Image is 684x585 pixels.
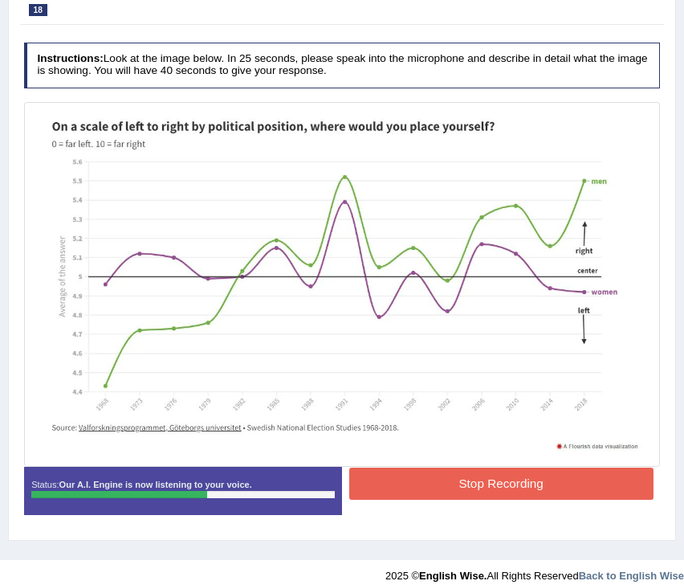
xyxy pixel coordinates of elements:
[24,43,661,88] h4: Look at the image below. In 25 seconds, please speak into the microphone and describe in detail w...
[24,467,342,515] div: Status:
[349,468,653,499] button: Stop Recording
[419,570,487,582] strong: English Wise.
[29,4,47,16] span: 18
[59,480,252,489] strong: Our A.I. Engine is now listening to your voice.
[37,52,103,64] b: Instructions:
[579,570,684,582] a: Back to English Wise
[385,560,684,583] div: 2025 © All Rights Reserved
